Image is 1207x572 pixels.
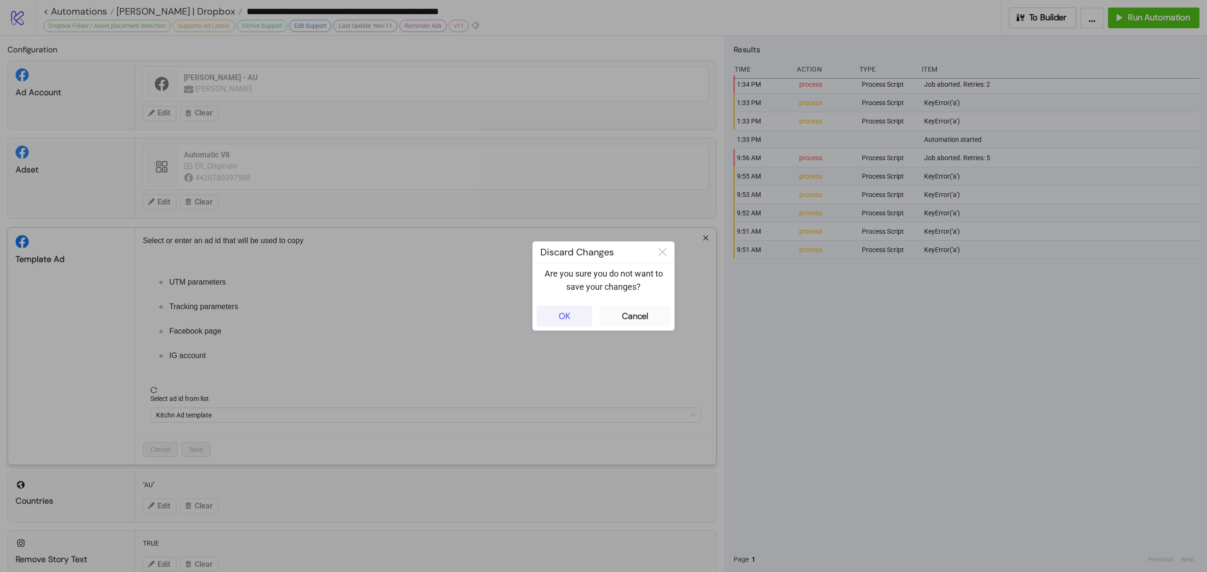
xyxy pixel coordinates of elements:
[600,306,670,327] button: Cancel
[540,267,667,294] p: Are you sure you do not want to save your changes?
[537,306,592,327] button: OK
[533,242,651,263] div: Discard Changes
[559,311,570,322] div: OK
[622,311,648,322] div: Cancel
